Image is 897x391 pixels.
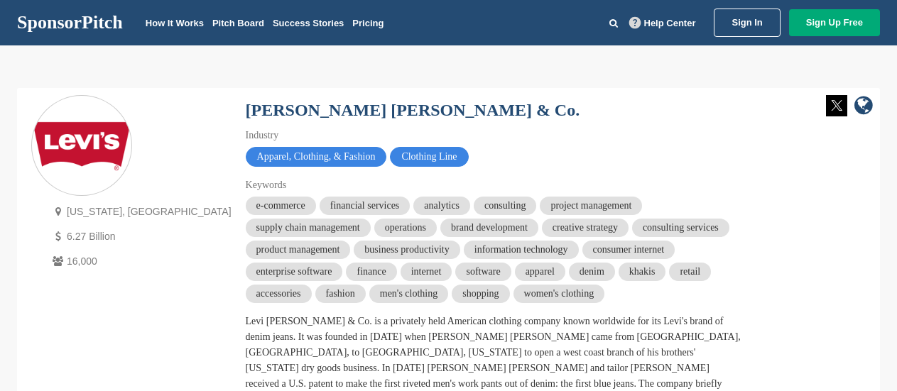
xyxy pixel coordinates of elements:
span: finance [346,263,396,281]
span: fashion [315,285,366,303]
a: Help Center [626,15,699,31]
div: Industry [246,128,743,143]
span: khakis [619,263,666,281]
img: Twitter white [826,95,847,116]
span: creative strategy [542,219,629,237]
a: Sign Up Free [789,9,880,36]
p: 6.27 Billion [49,228,232,246]
span: analytics [413,197,470,215]
span: operations [374,219,437,237]
span: product management [246,241,351,259]
span: consumer internet [582,241,675,259]
a: [PERSON_NAME] [PERSON_NAME] & Co. [246,101,580,119]
a: How It Works [146,18,204,28]
a: Pitch Board [212,18,264,28]
a: Sign In [714,9,780,37]
span: enterprise software [246,263,343,281]
a: Success Stories [273,18,344,28]
span: business productivity [354,241,460,259]
span: denim [569,263,615,281]
a: SponsorPitch [17,13,123,32]
span: consulting services [632,219,729,237]
div: Keywords [246,177,743,193]
span: Clothing Line [390,147,468,167]
span: brand development [440,219,538,237]
span: e-commerce [246,197,316,215]
span: retail [669,263,711,281]
span: supply chain management [246,219,371,237]
img: Sponsorpitch & Levi Strauss & Co. [32,121,131,171]
p: 16,000 [49,253,232,270]
span: consulting [474,197,536,215]
span: project management [540,197,642,215]
span: shopping [452,285,509,303]
span: men's clothing [369,285,448,303]
span: women's clothing [513,285,605,303]
span: software [455,263,511,281]
span: apparel [515,263,565,281]
a: Pricing [352,18,384,28]
span: information technology [464,241,579,259]
a: company link [854,95,873,119]
p: [US_STATE], [GEOGRAPHIC_DATA] [49,203,232,221]
span: financial services [320,197,411,215]
span: accessories [246,285,312,303]
span: Apparel, Clothing, & Fashion [246,147,387,167]
span: internet [401,263,452,281]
